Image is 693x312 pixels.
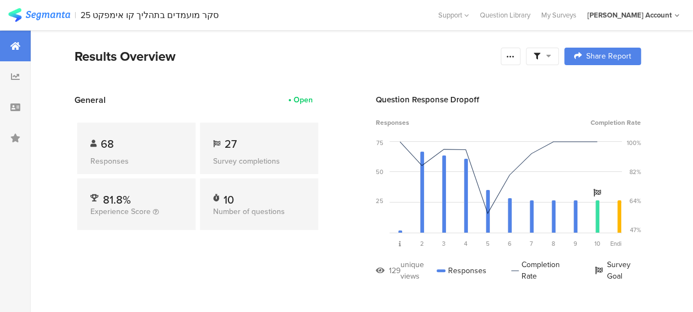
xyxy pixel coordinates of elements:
[464,239,467,248] span: 4
[586,53,631,60] span: Share Report
[574,239,577,248] span: 9
[75,9,76,21] div: |
[629,167,641,176] div: 82%
[591,118,641,128] span: Completion Rate
[530,239,533,248] span: 7
[376,167,383,176] div: 50
[400,259,437,282] div: unique views
[438,7,469,24] div: Support
[75,47,495,66] div: Results Overview
[376,138,383,147] div: 75
[594,239,600,248] span: 10
[75,94,106,106] span: General
[389,265,400,276] div: 129
[608,239,630,248] div: Ending
[376,118,409,128] span: Responses
[420,239,424,248] span: 2
[442,239,445,248] span: 3
[8,8,70,22] img: segmanta logo
[101,136,114,152] span: 68
[81,10,219,20] div: סקר מועמדים בתהליך קו אימפקט 25
[225,136,237,152] span: 27
[486,239,490,248] span: 5
[213,206,285,217] span: Number of questions
[224,192,234,203] div: 10
[552,239,555,248] span: 8
[474,10,536,20] a: Question Library
[213,155,305,167] div: Survey completions
[376,94,641,106] div: Question Response Dropoff
[376,197,383,205] div: 25
[630,226,641,234] div: 47%
[629,197,641,205] div: 64%
[593,189,601,197] i: Survey Goal
[508,239,512,248] span: 6
[90,206,151,217] span: Experience Score
[90,155,182,167] div: Responses
[587,10,672,20] div: [PERSON_NAME] Account
[294,94,313,106] div: Open
[437,259,486,282] div: Responses
[511,259,570,282] div: Completion Rate
[627,138,641,147] div: 100%
[536,10,582,20] a: My Surveys
[594,259,641,282] div: Survey Goal
[103,192,131,208] span: 81.8%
